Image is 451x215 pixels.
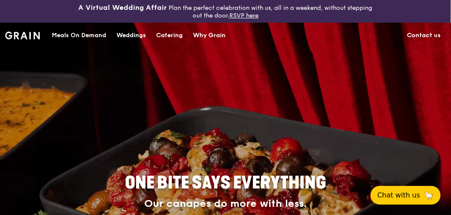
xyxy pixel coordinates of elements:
[79,3,167,12] h3: A Virtual Wedding Affair
[125,173,326,193] span: ONE BITE SAYS EVERYTHING
[5,32,40,39] img: Grain
[193,23,225,48] div: Why Grain
[424,190,434,200] span: 🦙
[377,190,420,200] span: Chat with us
[111,23,151,48] a: Weddings
[402,23,446,48] a: Contact us
[5,22,40,47] a: GrainGrain
[371,186,441,205] button: Chat with us🦙
[52,23,106,48] div: Meals On Demand
[75,3,376,19] div: Plan the perfect celebration with us, all in a weekend, without stepping out the door.
[188,23,231,48] a: Why Grain
[116,23,146,48] div: Weddings
[151,23,188,48] a: Catering
[156,23,183,48] div: Catering
[72,198,378,210] div: Our canapés do more with less.
[229,12,258,19] a: RSVP here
